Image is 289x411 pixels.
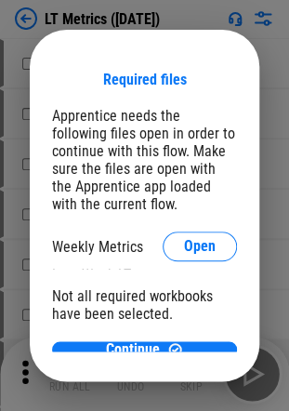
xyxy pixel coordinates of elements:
[103,71,187,88] div: Required files
[52,341,237,357] button: ContinueContinue
[52,266,163,301] div: Last Week LT Metrics File
[52,107,237,213] div: Apprentice needs the following files open in order to continue with this flow. Make sure the file...
[167,341,183,357] img: Continue
[52,238,143,256] div: Weekly Metrics
[163,232,237,261] button: Open
[106,342,160,357] span: Continue
[52,287,237,323] div: Not all required workbooks have been selected.
[184,239,216,254] span: Open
